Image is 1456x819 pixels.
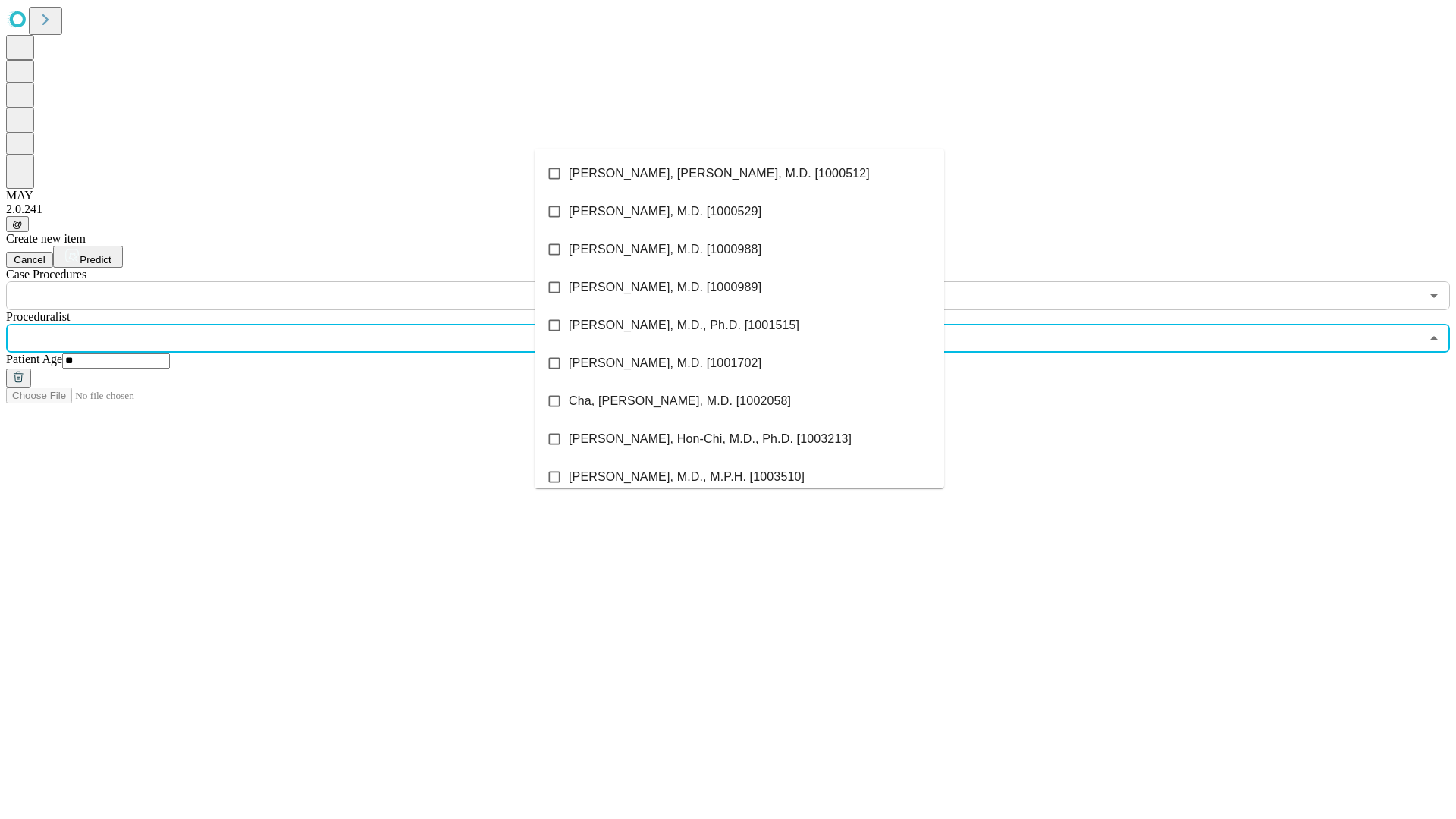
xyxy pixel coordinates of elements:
[569,468,805,486] span: [PERSON_NAME], M.D., M.P.H. [1003510]
[569,392,791,410] span: Cha, [PERSON_NAME], M.D. [1002058]
[569,165,870,183] span: [PERSON_NAME], [PERSON_NAME], M.D. [1000512]
[53,246,123,268] button: Predict
[569,316,799,334] span: [PERSON_NAME], M.D., Ph.D. [1001515]
[569,354,761,372] span: [PERSON_NAME], M.D. [1001702]
[14,254,45,265] span: Cancel
[569,278,761,297] span: [PERSON_NAME], M.D. [1000989]
[6,202,1450,216] div: 2.0.241
[6,252,53,268] button: Cancel
[569,202,761,221] span: [PERSON_NAME], M.D. [1000529]
[6,216,29,232] button: @
[1423,285,1445,306] button: Open
[80,254,111,265] span: Predict
[6,232,86,245] span: Create new item
[6,310,70,323] span: Proceduralist
[6,189,1450,202] div: MAY
[12,218,23,230] span: @
[569,430,852,448] span: [PERSON_NAME], Hon-Chi, M.D., Ph.D. [1003213]
[6,268,86,281] span: Scheduled Procedure
[569,240,761,259] span: [PERSON_NAME], M.D. [1000988]
[1423,328,1445,349] button: Close
[6,353,62,366] span: Patient Age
